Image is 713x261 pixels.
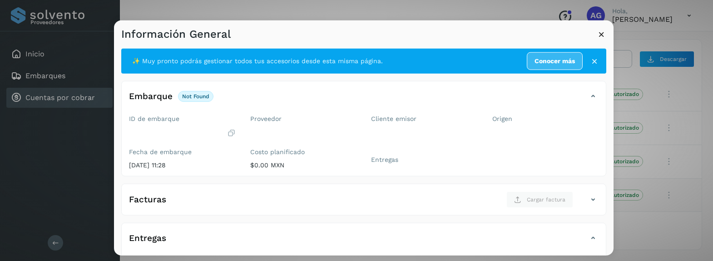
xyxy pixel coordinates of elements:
[527,52,583,70] a: Conocer más
[121,28,231,41] h3: Información General
[132,56,383,66] span: ✨ Muy pronto podrás gestionar todos tus accesorios desde esta misma página.
[371,115,478,123] label: Cliente emisor
[250,148,357,156] label: Costo planificado
[182,93,209,100] p: not found
[492,115,599,123] label: Origen
[129,161,236,169] p: [DATE] 11:28
[129,148,236,156] label: Fecha de embarque
[122,231,606,253] div: Entregas
[506,191,573,208] button: Cargar factura
[527,196,565,204] span: Cargar factura
[371,156,478,163] label: Entregas
[250,161,357,169] p: $0.00 MXN
[129,91,173,101] h4: Embarque
[122,89,606,111] div: Embarquenot found
[129,115,236,123] label: ID de embarque
[122,191,606,215] div: FacturasCargar factura
[250,115,357,123] label: Proveedor
[129,195,166,205] h4: Facturas
[129,233,166,244] h4: Entregas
